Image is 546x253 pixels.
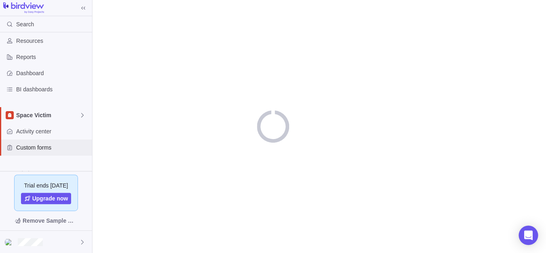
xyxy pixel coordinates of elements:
span: Dashboard [16,69,89,77]
span: Remove Sample Data [23,216,78,226]
span: Trial ends [DATE] [24,181,68,190]
span: Reports [16,53,89,61]
div: White Hat [5,237,15,247]
span: Browse views [74,168,86,179]
span: Activity center [16,127,89,135]
span: Resources [16,37,89,45]
span: Space Victim [16,111,79,119]
span: BI dashboards [16,85,89,93]
span: Upgrade now [32,194,68,202]
a: Upgrade now [21,193,71,204]
div: loading [257,110,289,143]
span: Custom forms [16,143,89,152]
img: Show [5,239,15,245]
img: logo [3,2,44,14]
span: Saved views [6,169,74,177]
span: Remove Sample Data [6,214,86,227]
span: Search [16,20,34,28]
div: Open Intercom Messenger [519,226,538,245]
